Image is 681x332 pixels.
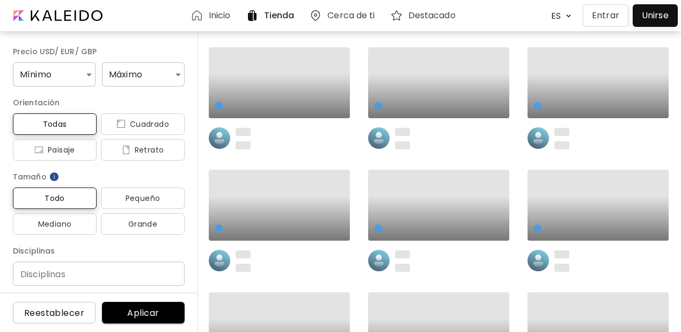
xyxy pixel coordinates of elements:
[13,244,185,257] h6: Disciplinas
[13,45,185,58] h6: Precio USD/ EUR/ GBP
[246,9,299,22] a: Tienda
[109,118,176,131] span: Cuadrado
[109,192,176,205] span: Pequeño
[101,213,185,235] button: Grande
[264,11,295,20] h6: Tienda
[309,9,379,22] a: Cerca de ti
[633,4,678,27] a: Unirse
[13,187,97,209] button: Todo
[13,139,97,161] button: iconPaisaje
[101,113,185,135] button: iconCuadrado
[34,146,43,154] img: icon
[546,6,563,25] div: ES
[102,302,185,323] button: Aplicar
[13,302,96,323] button: Reestablecer
[191,9,235,22] a: Inicio
[13,213,97,235] button: Mediano
[49,171,60,182] img: info
[109,143,176,156] span: Retrato
[13,170,185,183] h6: Tamaño
[13,96,185,109] h6: Orientación
[390,9,460,22] a: Destacado
[21,218,88,230] span: Mediano
[102,62,185,86] div: Máximo
[21,143,88,156] span: Paisaje
[563,11,574,21] img: arrow down
[408,11,456,20] h6: Destacado
[592,9,619,22] p: Entrar
[327,11,375,20] h6: Cerca de ti
[109,218,176,230] span: Grande
[101,139,185,161] button: iconRetrato
[583,4,633,27] a: Entrar
[583,4,628,27] button: Entrar
[116,120,126,128] img: icon
[21,118,88,131] span: Todas
[209,11,231,20] h6: Inicio
[21,192,88,205] span: Todo
[101,187,185,209] button: Pequeño
[111,307,176,319] span: Aplicar
[122,146,130,154] img: icon
[13,62,96,86] div: Mínimo
[13,113,97,135] button: Todas
[21,307,87,319] span: Reestablecer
